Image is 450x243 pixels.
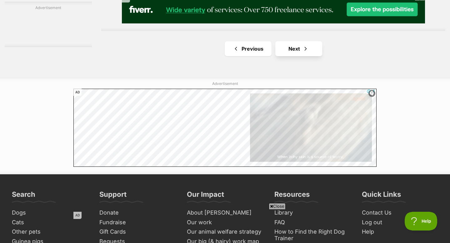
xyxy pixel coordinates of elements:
[73,212,82,219] span: AD
[275,41,322,56] a: Next page
[269,203,286,209] span: Close
[272,208,353,218] a: Library
[12,190,35,202] h3: Search
[101,41,445,56] nav: Pagination
[73,212,377,240] iframe: Advertisement
[296,2,301,7] img: info.svg
[97,208,178,218] a: Donate
[359,227,441,237] a: Help
[362,190,401,202] h3: Quick Links
[187,190,224,202] h3: Our Impact
[359,208,441,218] a: Contact Us
[5,2,92,47] div: Advertisement
[73,89,82,96] span: AD
[99,190,127,202] h3: Support
[274,190,310,202] h3: Resources
[405,212,437,231] iframe: Help Scout Beacon - Open
[9,227,91,237] a: Other pets
[184,208,266,218] a: About [PERSON_NAME]
[359,218,441,227] a: Log out
[9,208,91,218] a: Dogs
[225,41,272,56] a: Previous page
[9,218,91,227] a: Cats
